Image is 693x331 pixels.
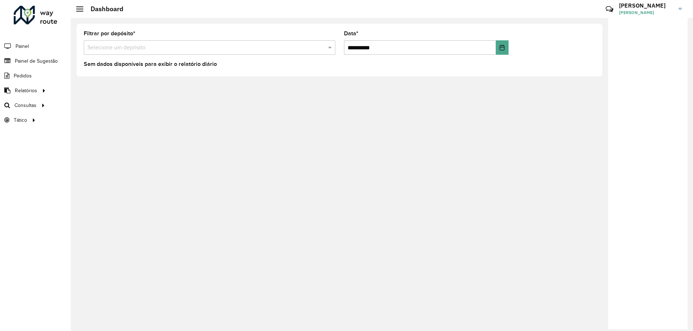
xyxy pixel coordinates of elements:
label: Sem dados disponíveis para exibir o relatório diário [84,60,217,68]
span: Relatórios [15,87,37,94]
span: Consultas [14,102,36,109]
button: Choose Date [496,40,509,55]
span: [PERSON_NAME] [619,9,673,16]
label: Filtrar por depósito [84,29,135,38]
label: Data [344,29,358,38]
span: Painel de Sugestão [15,57,58,65]
span: Tático [14,116,27,124]
span: Painel [16,43,29,50]
span: Pedidos [14,72,32,80]
h3: [PERSON_NAME] [619,2,673,9]
a: Contato Rápido [602,1,617,17]
h2: Dashboard [83,5,123,13]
